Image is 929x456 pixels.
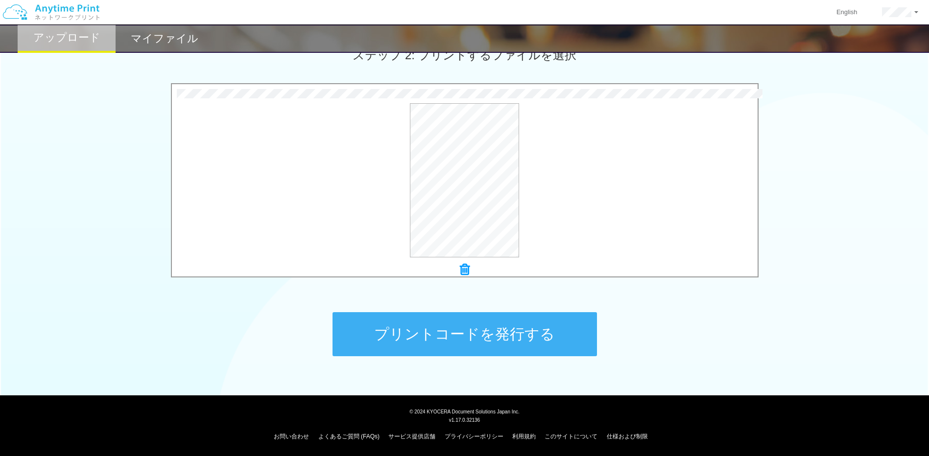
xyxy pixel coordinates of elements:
[607,433,648,440] a: 仕様および制限
[318,433,380,440] a: よくあるご質問 (FAQs)
[274,433,309,440] a: お問い合わせ
[131,33,198,45] h2: マイファイル
[388,433,435,440] a: サービス提供店舗
[445,433,503,440] a: プライバシーポリシー
[409,408,520,414] span: © 2024 KYOCERA Document Solutions Japan Inc.
[449,417,480,423] span: v1.17.0.32136
[353,48,576,62] span: ステップ 2: プリントするファイルを選択
[333,312,597,356] button: プリントコードを発行する
[512,433,536,440] a: 利用規約
[545,433,597,440] a: このサイトについて
[33,32,100,44] h2: アップロード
